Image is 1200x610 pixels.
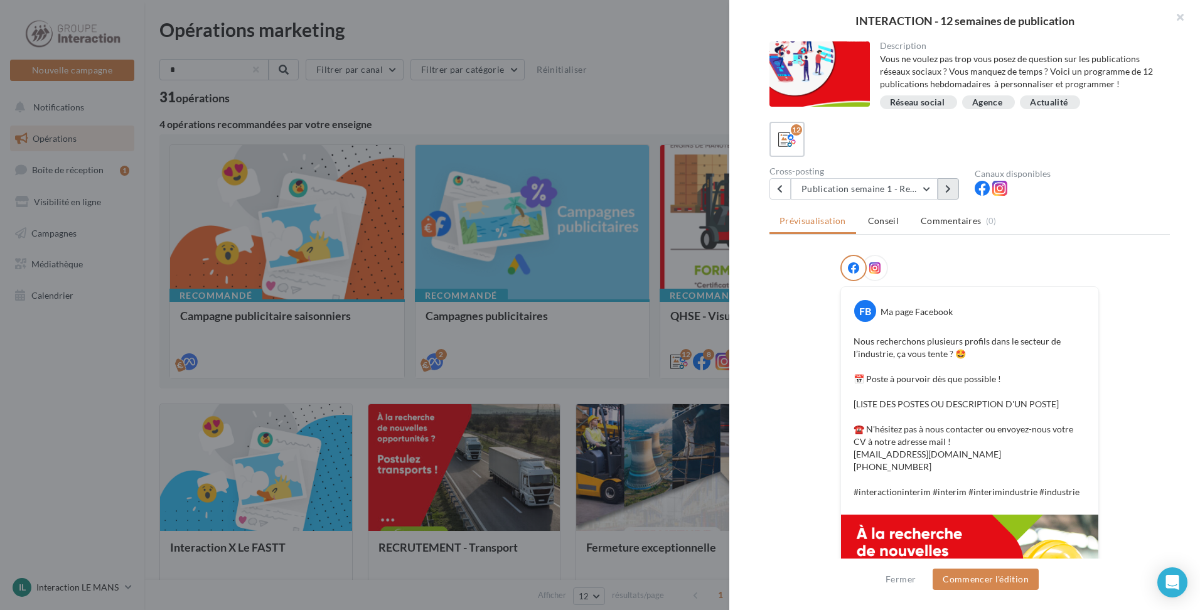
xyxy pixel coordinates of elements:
span: (0) [986,216,997,226]
div: Actualité [1030,98,1068,107]
div: Cross-posting [769,167,965,176]
div: Ma page Facebook [881,306,953,318]
div: Open Intercom Messenger [1157,567,1187,597]
div: FB [854,300,876,322]
button: Publication semaine 1 - Recrutement industrie [791,178,938,200]
span: Conseil [868,215,899,226]
div: INTERACTION - 12 semaines de publication [749,15,1180,26]
span: Commentaires [921,215,981,227]
p: Nous recherchons plusieurs profils dans le secteur de l’industrie, ça vous tente ? 🤩 📅 Poste à po... [854,335,1086,498]
div: Réseau social [890,98,945,107]
div: Agence [972,98,1002,107]
div: 12 [791,124,802,136]
button: Fermer [881,572,921,587]
div: Canaux disponibles [975,169,1170,178]
button: Commencer l'édition [933,569,1039,590]
div: Description [880,41,1160,50]
div: Vous ne voulez pas trop vous posez de question sur les publications réseaux sociaux ? Vous manque... [880,53,1160,90]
